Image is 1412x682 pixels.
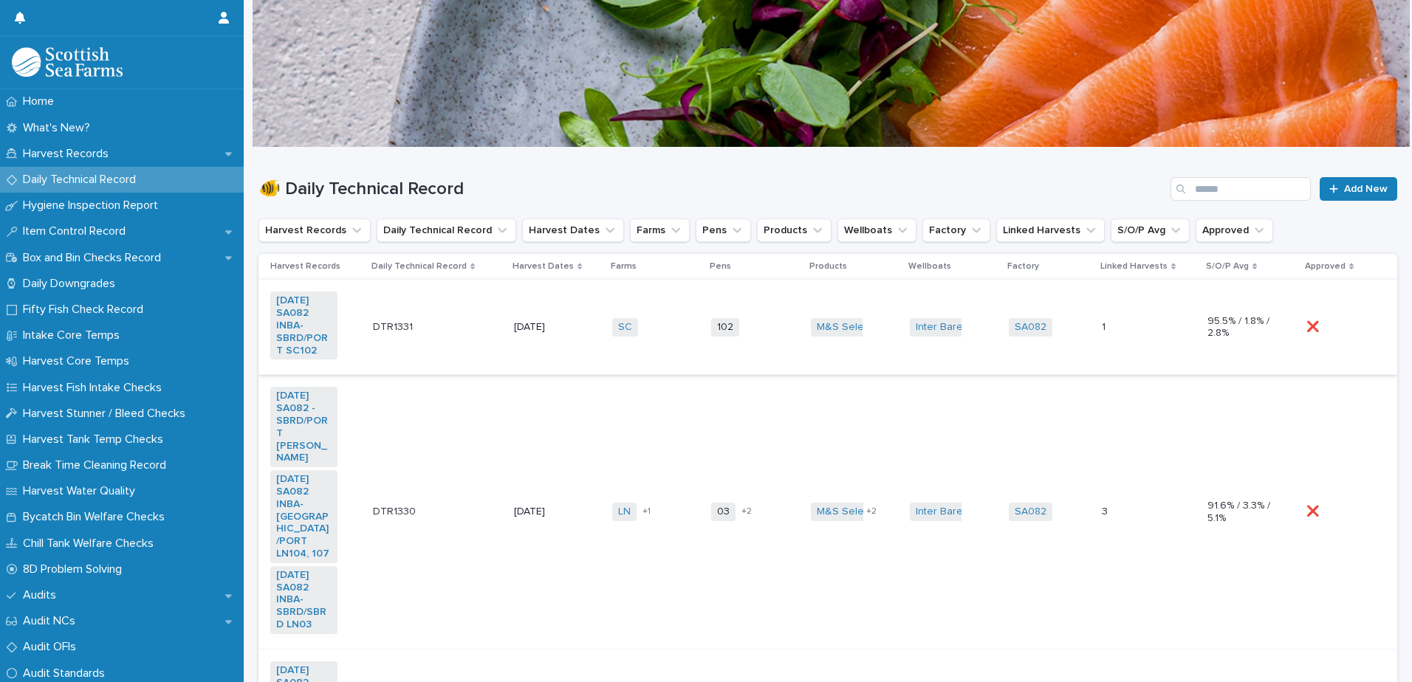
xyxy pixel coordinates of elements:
[916,321,977,334] a: Inter Barents
[757,218,832,242] button: Products
[922,218,990,242] button: Factory
[276,569,332,631] a: [DATE] SA082 INBA-SBRD/SBRD LN03
[711,503,736,521] span: 03
[1306,503,1322,518] p: ❌
[17,666,117,681] p: Audit Standards
[258,179,1165,200] h1: 🐠 Daily Technical Record
[17,614,87,628] p: Audit NCs
[17,354,141,368] p: Harvest Core Temps
[817,506,872,518] a: M&S Select
[1306,318,1322,334] p: ❌
[17,277,127,291] p: Daily Downgrades
[17,251,173,265] p: Box and Bin Checks Record
[866,507,877,516] span: + 2
[17,484,147,498] p: Harvest Water Quality
[258,280,1397,375] tr: [DATE] SA082 INBA-SBRD/PORT SC102 DTR1331DTR1331 [DATE]SC 102M&S Select Inter Barents SA082 11 95...
[377,218,516,242] button: Daily Technical Record
[17,562,134,576] p: 8D Problem Solving
[809,258,847,275] p: Products
[611,258,637,275] p: Farms
[17,537,165,551] p: Chill Tank Welfare Checks
[1015,321,1046,334] a: SA082
[741,507,752,516] span: + 2
[514,321,581,334] p: [DATE]
[17,407,197,421] p: Harvest Stunner / Bleed Checks
[1007,258,1039,275] p: Factory
[1100,258,1168,275] p: Linked Harvests
[371,258,467,275] p: Daily Technical Record
[1206,258,1249,275] p: S/O/P Avg
[17,224,137,238] p: Item Control Record
[696,218,751,242] button: Pens
[618,506,631,518] a: LN
[1196,218,1273,242] button: Approved
[17,381,174,395] p: Harvest Fish Intake Checks
[373,318,416,334] p: DTR1331
[17,588,68,602] p: Audits
[522,218,624,242] button: Harvest Dates
[710,258,731,275] p: Pens
[17,199,170,213] p: Hygiene Inspection Report
[17,121,102,135] p: What's New?
[17,303,155,317] p: Fifty Fish Check Record
[276,473,332,560] a: [DATE] SA082 INBA-[GEOGRAPHIC_DATA]/PORT LN104, 107
[1305,258,1346,275] p: Approved
[17,510,176,524] p: Bycatch Bin Welfare Checks
[1102,318,1108,334] p: 1
[17,328,131,342] p: Intake Core Temps
[1320,177,1397,201] a: Add New
[908,258,951,275] p: Wellboats
[270,258,340,275] p: Harvest Records
[258,218,371,242] button: Harvest Records
[17,640,88,654] p: Audit OFIs
[642,507,651,516] span: + 1
[996,218,1105,242] button: Linked Harvests
[630,218,690,242] button: Farms
[17,94,66,108] p: Home
[276,390,332,464] a: [DATE] SA082 -SBRD/PORT [PERSON_NAME]
[916,506,977,518] a: Inter Barents
[1344,184,1388,194] span: Add New
[12,47,123,77] img: mMrefqRFQpe26GRNOUkG
[17,173,148,187] p: Daily Technical Record
[1207,315,1275,340] p: 95.5% / 1.8% / 2.8%
[1207,500,1275,525] p: 91.6% / 3.3% / 5.1%
[1111,218,1190,242] button: S/O/P Avg
[17,147,120,161] p: Harvest Records
[837,218,916,242] button: Wellboats
[711,318,739,337] span: 102
[17,458,178,472] p: Break Time Cleaning Record
[618,321,632,334] a: SC
[514,506,581,518] p: [DATE]
[1102,503,1111,518] p: 3
[1171,177,1311,201] input: Search
[258,375,1397,649] tr: [DATE] SA082 -SBRD/PORT [PERSON_NAME] [DATE] SA082 INBA-[GEOGRAPHIC_DATA]/PORT LN104, 107 [DATE] ...
[513,258,574,275] p: Harvest Dates
[1015,506,1046,518] a: SA082
[17,433,175,447] p: Harvest Tank Temp Checks
[817,321,872,334] a: M&S Select
[373,503,419,518] p: DTR1330
[276,294,332,356] a: [DATE] SA082 INBA-SBRD/PORT SC102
